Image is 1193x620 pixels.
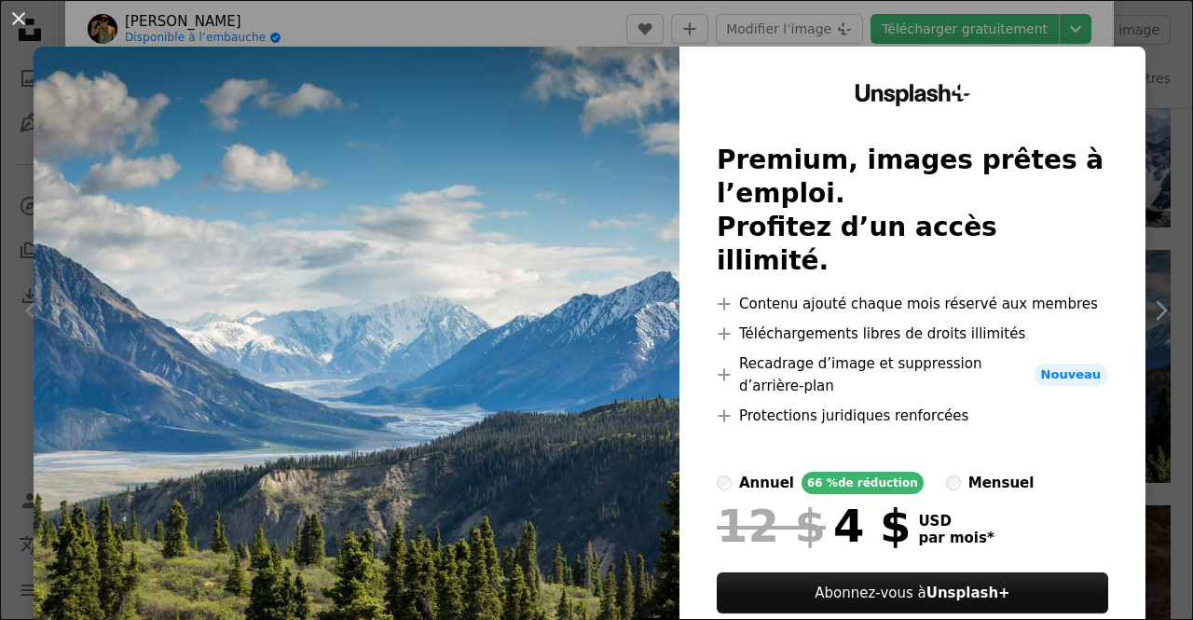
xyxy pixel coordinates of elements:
[918,530,994,546] span: par mois *
[918,513,994,530] span: USD
[717,144,1108,278] h2: Premium, images prêtes à l’emploi. Profitez d’un accès illimité.
[717,572,1108,613] button: Abonnez-vous àUnsplash+
[717,405,1108,427] li: Protections juridiques renforcées
[739,472,794,494] div: annuel
[1034,364,1108,386] span: Nouveau
[717,352,1108,397] li: Recadrage d’image et suppression d’arrière-plan
[946,475,961,490] input: mensuel
[717,475,732,490] input: annuel66 %de réduction
[717,293,1108,315] li: Contenu ajouté chaque mois réservé aux membres
[717,323,1108,345] li: Téléchargements libres de droits illimités
[802,472,924,494] div: 66 % de réduction
[717,502,911,550] div: 4 $
[968,472,1035,494] div: mensuel
[717,502,826,550] span: 12 $
[926,585,1010,601] strong: Unsplash+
